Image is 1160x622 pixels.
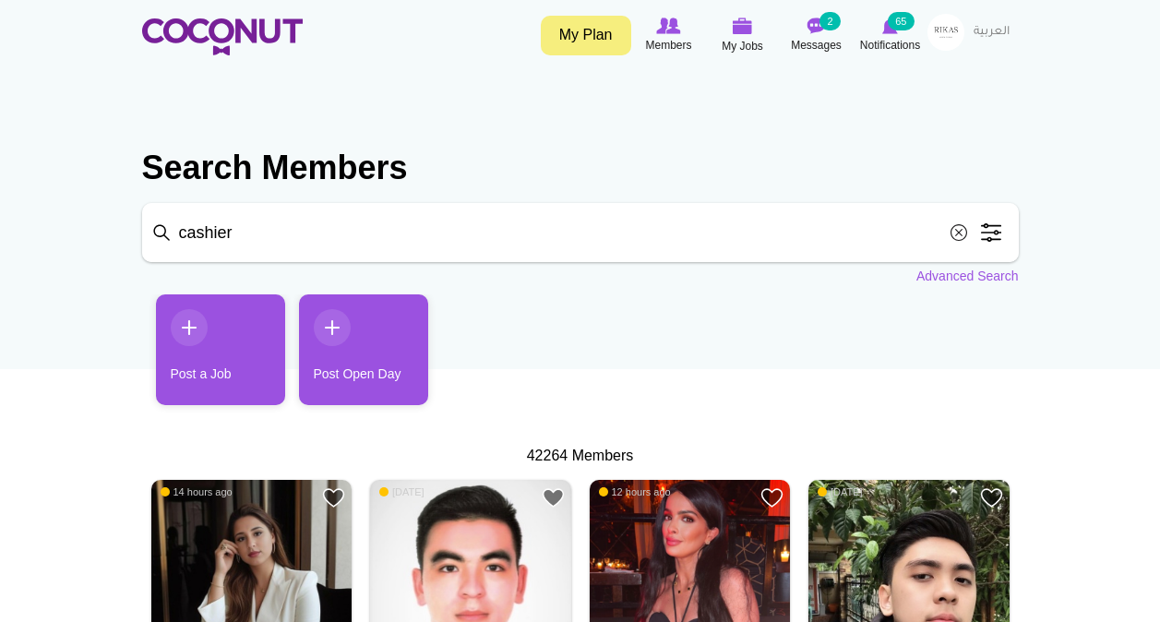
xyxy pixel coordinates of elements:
a: Add to Favourites [542,486,565,509]
a: Add to Favourites [322,486,345,509]
span: 14 hours ago [161,485,233,498]
span: Notifications [860,36,920,54]
span: 12 hours ago [599,485,671,498]
a: Post Open Day [299,294,428,405]
a: Advanced Search [916,267,1019,285]
li: 1 / 2 [142,294,271,419]
span: [DATE] [379,485,425,498]
small: 2 [819,12,840,30]
a: Browse Members Members [632,14,706,56]
input: Search members by role or city [142,203,1019,262]
a: Post a Job [156,294,285,405]
li: 2 / 2 [285,294,414,419]
img: Notifications [882,18,898,34]
a: Notifications Notifications 65 [854,14,927,56]
span: My Jobs [722,37,763,55]
h2: Search Members [142,146,1019,190]
a: Add to Favourites [980,486,1003,509]
img: Home [142,18,303,55]
span: Messages [791,36,842,54]
a: العربية [964,14,1019,51]
a: Add to Favourites [760,486,783,509]
small: 65 [888,12,914,30]
img: My Jobs [733,18,753,34]
img: Messages [807,18,826,34]
a: Messages Messages 2 [780,14,854,56]
div: 42264 Members [142,446,1019,467]
img: Browse Members [656,18,680,34]
a: My Plan [541,16,631,55]
a: My Jobs My Jobs [706,14,780,57]
span: Members [645,36,691,54]
span: [DATE] [818,485,863,498]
